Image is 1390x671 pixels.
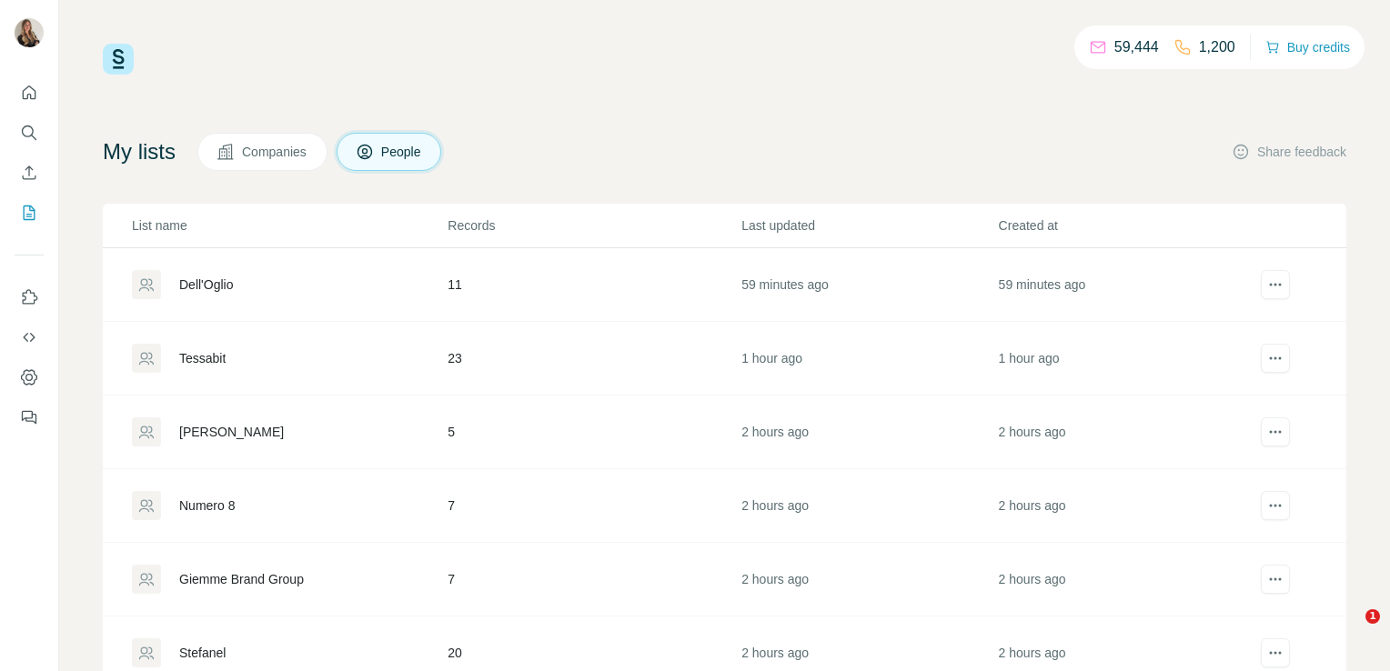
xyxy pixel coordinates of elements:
[447,543,740,616] td: 7
[1261,565,1290,594] button: actions
[132,216,446,235] p: List name
[15,18,44,47] img: Avatar
[15,321,44,354] button: Use Surfe API
[447,469,740,543] td: 7
[1265,35,1350,60] button: Buy credits
[740,469,997,543] td: 2 hours ago
[1114,36,1159,58] p: 59,444
[179,423,284,441] div: [PERSON_NAME]
[1232,143,1346,161] button: Share feedback
[740,322,997,396] td: 1 hour ago
[15,361,44,394] button: Dashboard
[15,156,44,189] button: Enrich CSV
[998,248,1254,322] td: 59 minutes ago
[998,396,1254,469] td: 2 hours ago
[179,275,233,294] div: Dell'Oglio
[448,216,740,235] p: Records
[998,322,1254,396] td: 1 hour ago
[103,44,134,75] img: Surfe Logo
[447,396,740,469] td: 5
[741,216,996,235] p: Last updated
[1261,344,1290,373] button: actions
[1199,36,1235,58] p: 1,200
[1261,270,1290,299] button: actions
[740,396,997,469] td: 2 hours ago
[999,216,1254,235] p: Created at
[15,281,44,314] button: Use Surfe on LinkedIn
[381,143,423,161] span: People
[15,76,44,109] button: Quick start
[179,570,304,588] div: Giemme Brand Group
[998,543,1254,616] td: 2 hours ago
[1261,417,1290,446] button: actions
[15,401,44,434] button: Feedback
[447,248,740,322] td: 11
[447,322,740,396] td: 23
[15,116,44,149] button: Search
[242,143,308,161] span: Companies
[1365,609,1380,624] span: 1
[15,196,44,229] button: My lists
[1261,491,1290,520] button: actions
[179,349,226,367] div: Tessabit
[1261,638,1290,667] button: actions
[998,469,1254,543] td: 2 hours ago
[740,248,997,322] td: 59 minutes ago
[103,137,176,166] h4: My lists
[740,543,997,616] td: 2 hours ago
[179,644,226,662] div: Stefanel
[179,496,235,515] div: Numero 8
[1328,609,1372,653] iframe: Intercom live chat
